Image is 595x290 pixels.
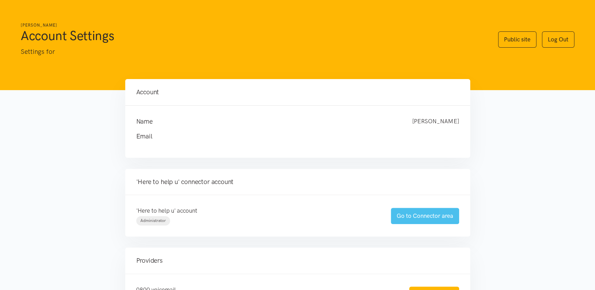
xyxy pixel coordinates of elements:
[542,31,574,48] a: Log Out
[136,206,377,215] p: 'Here to help u' account
[136,256,459,265] h4: Providers
[140,218,166,223] span: Administrator
[136,117,398,126] h4: Name
[136,132,445,141] h4: Email
[21,27,484,44] h1: Account Settings
[21,22,484,29] h6: [PERSON_NAME]
[498,31,536,48] a: Public site
[136,177,459,187] h4: 'Here to help u' connector account
[21,47,484,57] p: Settings for
[391,208,459,224] a: Go to Connector area
[136,87,459,97] h4: Account
[405,117,466,126] div: [PERSON_NAME]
